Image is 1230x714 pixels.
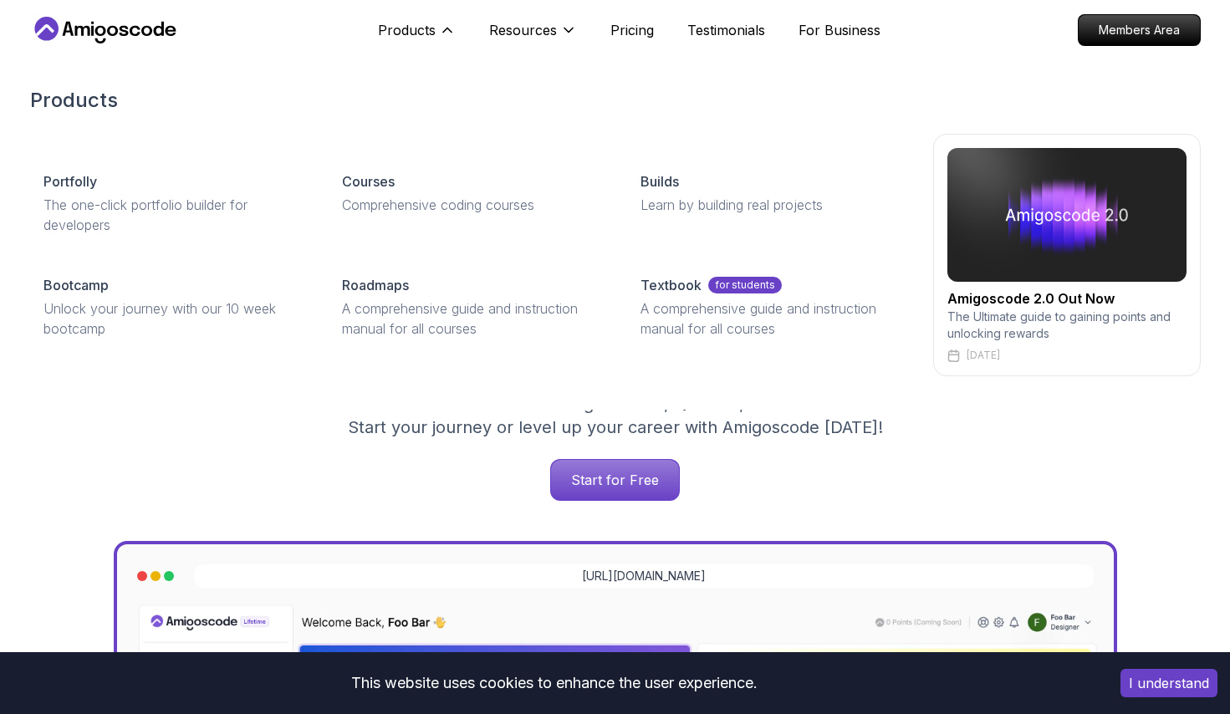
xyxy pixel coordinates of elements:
[641,171,679,191] p: Builds
[334,392,896,439] p: Get unlimited access to coding , , and . Start your journey or level up your career with Amigosco...
[610,20,654,40] a: Pricing
[342,298,600,339] p: A comprehensive guide and instruction manual for all courses
[550,459,680,501] a: Start for Free
[582,568,706,584] a: [URL][DOMAIN_NAME]
[342,275,409,295] p: Roadmaps
[967,349,1000,362] p: [DATE]
[641,275,702,295] p: Textbook
[641,298,899,339] p: A comprehensive guide and instruction manual for all courses
[342,195,600,215] p: Comprehensive coding courses
[13,665,1095,701] div: This website uses cookies to enhance the user experience.
[30,87,1201,114] h2: Products
[1078,14,1201,46] a: Members Area
[627,262,912,352] a: Textbookfor studentsA comprehensive guide and instruction manual for all courses
[342,171,395,191] p: Courses
[329,158,614,228] a: CoursesComprehensive coding courses
[933,134,1201,376] a: amigoscode 2.0Amigoscode 2.0 Out NowThe Ultimate guide to gaining points and unlocking rewards[DATE]
[799,20,880,40] a: For Business
[489,20,577,54] button: Resources
[43,275,109,295] p: Bootcamp
[708,277,782,293] p: for students
[1120,669,1217,697] button: Accept cookies
[30,262,315,352] a: BootcampUnlock your journey with our 10 week bootcamp
[43,171,97,191] p: Portfolly
[947,148,1187,282] img: amigoscode 2.0
[378,20,456,54] button: Products
[30,158,315,248] a: PortfollyThe one-click portfolio builder for developers
[489,20,557,40] p: Resources
[43,298,302,339] p: Unlock your journey with our 10 week bootcamp
[627,158,912,228] a: BuildsLearn by building real projects
[378,20,436,40] p: Products
[1079,15,1200,45] p: Members Area
[687,20,765,40] a: Testimonials
[641,195,899,215] p: Learn by building real projects
[947,309,1187,342] p: The Ultimate guide to gaining points and unlocking rewards
[551,460,679,500] p: Start for Free
[947,288,1187,309] h2: Amigoscode 2.0 Out Now
[329,262,614,352] a: RoadmapsA comprehensive guide and instruction manual for all courses
[43,195,302,235] p: The one-click portfolio builder for developers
